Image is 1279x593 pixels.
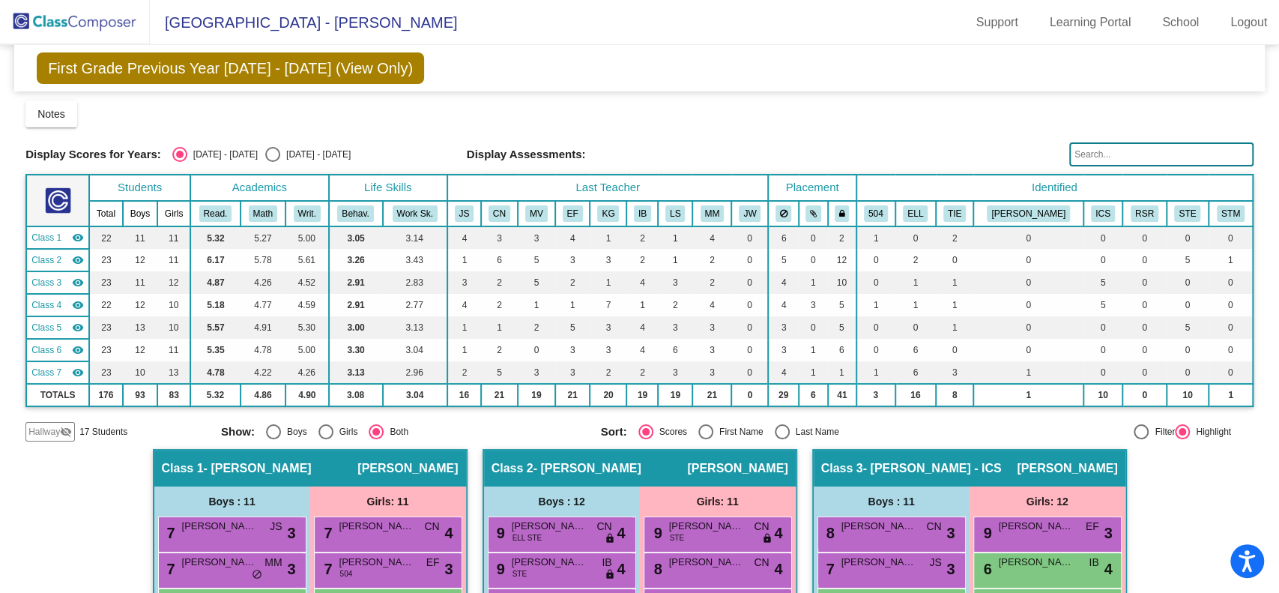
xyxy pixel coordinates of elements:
td: 0 [856,249,895,271]
td: 5.57 [190,316,241,339]
td: 13 [157,361,190,384]
td: 23 [89,361,123,384]
td: 2 [447,361,481,384]
td: 21 [692,384,731,406]
th: Melissa Moscato [692,201,731,226]
td: 23 [89,316,123,339]
a: Learning Portal [1038,10,1143,34]
button: STE [1174,205,1200,222]
td: 5.30 [285,316,329,339]
button: RSR [1131,205,1158,222]
th: Step Math [1209,201,1253,226]
td: 5.00 [285,339,329,361]
td: TOTALS [26,384,89,406]
td: 3 [768,316,798,339]
td: 0 [799,226,828,249]
td: 2.91 [329,271,383,294]
div: [DATE] - [DATE] [187,148,258,161]
td: 0 [1209,294,1253,316]
td: 4.59 [285,294,329,316]
td: 11 [123,271,157,294]
td: 1 [856,294,895,316]
td: 3 [658,361,692,384]
td: 3.26 [329,249,383,271]
td: 2 [692,271,731,294]
td: 3 [692,316,731,339]
td: 0 [1167,294,1209,316]
td: 3 [799,294,828,316]
td: 0 [1122,249,1167,271]
td: 1 [895,294,936,316]
td: 0 [973,271,1083,294]
button: LS [665,205,685,222]
td: 3 [518,226,555,249]
td: 11 [157,339,190,361]
td: 0 [1083,339,1122,361]
td: 0 [1209,271,1253,294]
td: 1 [481,316,518,339]
th: Identified [856,175,1253,201]
td: 3.04 [383,339,447,361]
td: 12 [123,294,157,316]
td: 0 [1083,249,1122,271]
button: KG [597,205,619,222]
th: Placement [768,175,856,201]
td: 3.43 [383,249,447,271]
td: 3 [590,249,626,271]
td: 5.00 [285,226,329,249]
td: Denise Cucinello - Cucinello [26,249,89,271]
th: Life Skills [329,175,447,201]
th: Title I Math [973,201,1083,226]
th: Erin Flynn [555,201,590,226]
th: Resource Room [1122,201,1167,226]
td: 21 [481,384,518,406]
td: 3.13 [329,361,383,384]
td: 3 [555,361,590,384]
td: 4 [447,226,481,249]
span: First Grade Previous Year [DATE] - [DATE] (View Only) [37,52,424,84]
td: 22 [89,226,123,249]
th: Step ELA [1167,201,1209,226]
td: 3 [481,226,518,249]
td: 4 [447,294,481,316]
td: 83 [157,384,190,406]
button: JW [739,205,761,222]
td: 5.32 [190,384,241,406]
td: 1 [447,316,481,339]
mat-icon: visibility [72,344,84,356]
td: 6.17 [190,249,241,271]
td: 5.27 [241,226,285,249]
td: 0 [1122,339,1167,361]
td: 0 [1083,226,1122,249]
td: 3.13 [383,316,447,339]
td: 12 [828,249,856,271]
td: 5 [555,316,590,339]
th: Last Teacher [447,175,769,201]
td: 12 [123,339,157,361]
td: 0 [731,271,768,294]
button: Read. [199,205,232,222]
input: Search... [1069,142,1254,166]
td: 0 [1122,316,1167,339]
button: Notes [25,100,77,127]
td: 1 [973,361,1083,384]
mat-icon: visibility [72,322,84,334]
button: ELL [903,205,928,222]
th: Boys [123,201,157,226]
td: 10 [157,294,190,316]
td: 0 [1122,294,1167,316]
td: 5 [828,316,856,339]
td: 2.83 [383,271,447,294]
td: 0 [973,249,1083,271]
td: 5 [768,249,798,271]
th: Irelynn Byrnes [626,201,658,226]
td: 2 [555,271,590,294]
td: 4.52 [285,271,329,294]
td: 1 [895,271,936,294]
td: 1 [658,226,692,249]
td: 13 [123,316,157,339]
th: Meagan Vliet [518,201,555,226]
button: Math [249,205,277,222]
td: 1 [936,294,974,316]
a: Support [964,10,1030,34]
